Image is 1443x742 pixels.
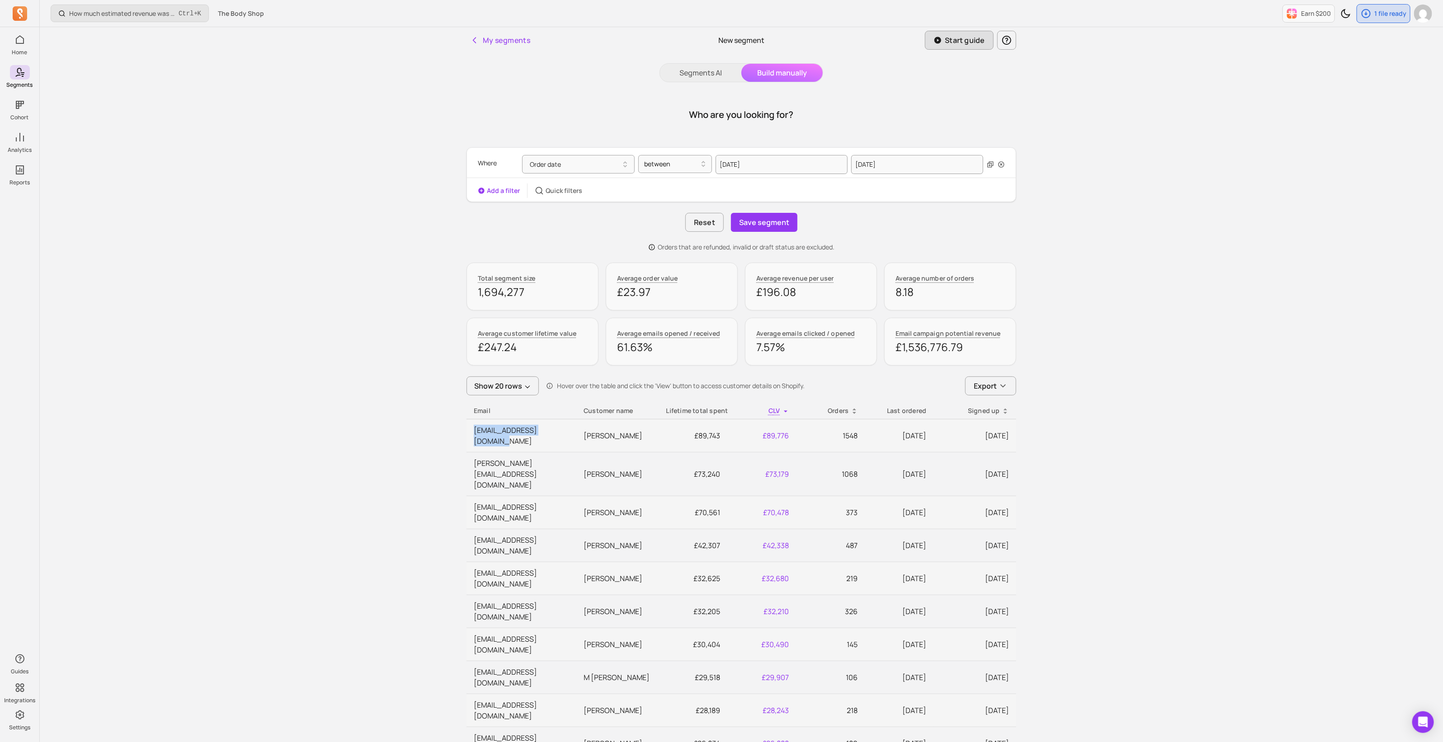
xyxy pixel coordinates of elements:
[797,628,865,661] td: 145
[941,507,1009,518] p: [DATE]
[478,155,497,171] p: Where
[467,661,576,694] td: [EMAIL_ADDRESS][DOMAIN_NAME]
[941,606,1009,617] p: [DATE]
[617,285,726,299] p: £23.97
[728,452,797,496] td: £73,179
[617,274,678,283] p: Average order value
[467,628,576,661] td: [EMAIL_ADDRESS][DOMAIN_NAME]
[659,694,728,727] td: £28,189
[872,705,927,716] p: [DATE]
[731,213,797,232] button: Save segment
[728,529,797,562] td: £42,338
[896,340,1005,354] p: £1,536,776.79
[945,35,985,46] p: Start guide
[797,452,865,496] td: 1068
[1301,9,1331,18] p: Earn $200
[728,661,797,694] td: £29,907
[659,661,728,694] td: £29,518
[478,186,520,195] button: Add a filter
[728,595,797,628] td: £32,210
[797,496,865,529] td: 373
[584,705,651,716] p: [PERSON_NAME]
[925,31,994,50] button: Start guide
[896,285,1005,299] p: 8.18
[467,419,576,452] td: [EMAIL_ADDRESS][DOMAIN_NAME]
[872,639,927,650] p: [DATE]
[179,9,194,18] kbd: Ctrl
[478,329,576,338] p: Average customer lifetime value
[872,606,927,617] p: [DATE]
[584,639,651,650] p: [PERSON_NAME]
[941,672,1009,683] p: [DATE]
[12,49,28,56] p: Home
[660,64,741,82] button: Segments AI
[522,155,635,174] button: Order date
[584,606,651,617] p: [PERSON_NAME]
[896,329,1000,338] p: Email campaign potential revenue
[467,452,576,496] td: [PERSON_NAME][EMAIL_ADDRESS][DOMAIN_NAME]
[872,406,927,415] div: Last ordered
[872,469,927,479] p: [DATE]
[9,179,30,186] p: Reports
[584,406,651,415] p: Customer name
[467,562,576,595] td: [EMAIL_ADDRESS][DOMAIN_NAME]
[11,668,28,675] p: Guides
[478,340,587,354] p: £247.24
[685,213,724,232] button: Reset
[941,406,1009,415] div: Signed up
[718,35,764,46] p: New segment
[728,628,797,661] td: £30,490
[212,5,269,22] button: The Body Shop
[617,329,720,338] p: Average emails opened / received
[941,469,1009,479] p: [DATE]
[896,274,975,283] p: Average number of orders
[617,340,726,354] p: 61.63%
[728,419,797,452] td: £89,776
[179,9,201,18] span: +
[11,114,29,121] p: Cohort
[659,628,728,661] td: £30,404
[659,496,728,529] td: £70,561
[467,694,576,727] td: [EMAIL_ADDRESS][DOMAIN_NAME]
[756,274,834,283] p: Average revenue per user
[797,529,865,562] td: 487
[741,64,823,82] button: Build manually
[872,507,927,518] p: [DATE]
[872,672,927,683] p: [DATE]
[584,430,651,441] p: [PERSON_NAME]
[797,595,865,628] td: 326
[659,419,728,452] td: £89,743
[872,573,927,584] p: [DATE]
[728,694,797,727] td: £28,243
[1412,711,1434,733] div: Open Intercom Messenger
[716,155,848,174] input: yyyy-mm-dd
[804,406,858,415] div: Orders
[756,285,866,299] p: £196.08
[769,406,780,415] span: CLV
[851,155,983,174] input: yyyy-mm-dd
[1414,5,1432,23] img: avatar
[218,9,264,18] span: The Body Shop
[1374,9,1406,18] p: 1 file ready
[797,694,865,727] td: 218
[659,529,728,562] td: £42,307
[872,430,927,441] p: [DATE]
[478,274,535,283] p: Total segment size
[467,31,534,49] button: My segments
[797,562,865,595] td: 219
[941,573,1009,584] p: [DATE]
[69,9,175,18] p: How much estimated revenue was generated from a campaign?
[584,573,651,584] p: [PERSON_NAME]
[659,562,728,595] td: £32,625
[546,186,582,195] p: Quick filters
[467,529,576,562] td: [EMAIL_ADDRESS][DOMAIN_NAME]
[756,340,866,354] p: 7.57%
[728,562,797,595] td: £32,680
[658,243,835,252] p: Orders that are refunded, invalid or draft status are excluded.
[965,376,1016,395] button: Export
[51,5,209,22] button: How much estimated revenue was generated from a campaign?Ctrl+K
[467,496,576,529] td: [EMAIL_ADDRESS][DOMAIN_NAME]
[941,639,1009,650] p: [DATE]
[467,595,576,628] td: [EMAIL_ADDRESS][DOMAIN_NAME]
[198,10,201,17] kbd: K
